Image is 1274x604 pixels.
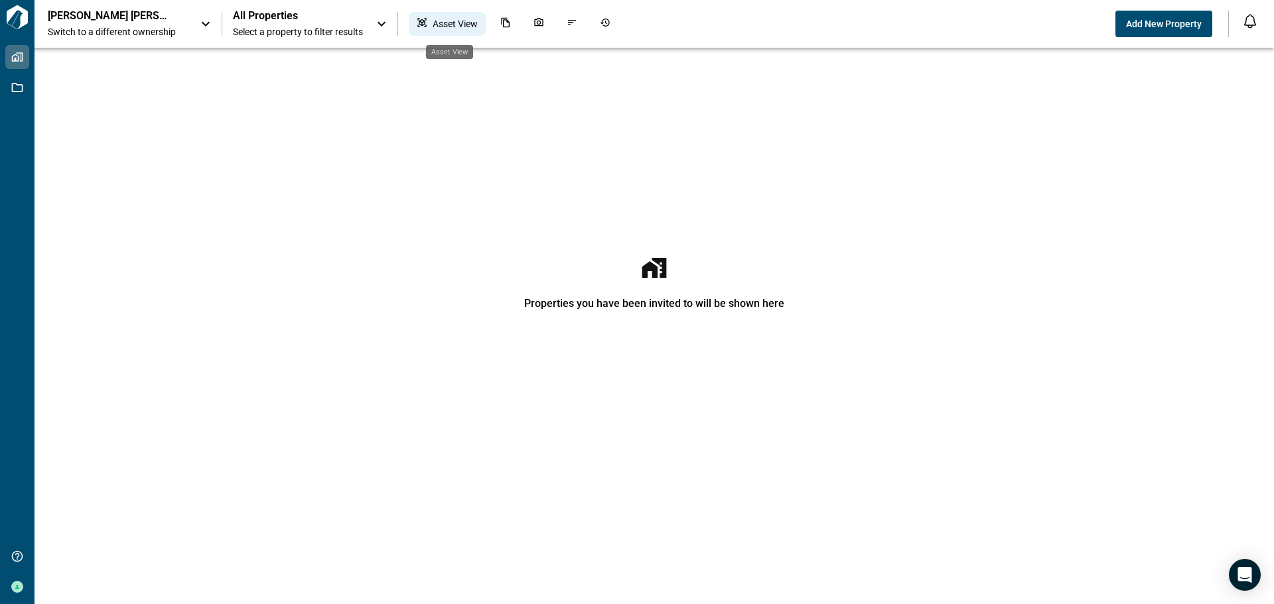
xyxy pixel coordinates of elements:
button: Open notification feed [1239,11,1261,32]
span: All Properties [233,9,363,23]
div: Open Intercom Messenger [1229,559,1261,591]
span: Select a property to filter results [233,25,363,38]
button: Add New Property [1115,11,1212,37]
div: Issues & Info [559,12,585,36]
div: Photos [526,12,552,36]
div: Asset View [409,12,486,36]
span: Asset View [433,17,478,30]
div: Job History [592,12,618,36]
span: Switch to a different ownership [48,25,187,38]
span: Add New Property [1126,17,1202,30]
span: Properties you have been invited to will be shown here [524,281,784,310]
p: [PERSON_NAME] [PERSON_NAME] [48,9,167,23]
div: Documents [492,12,519,36]
div: Asset View [426,45,473,59]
